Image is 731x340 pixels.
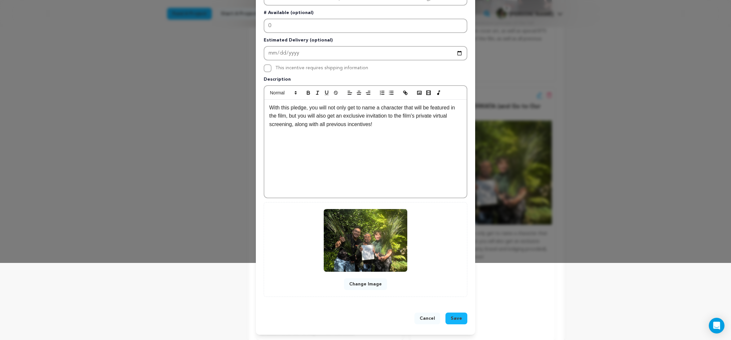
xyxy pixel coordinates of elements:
input: Enter Estimated Delivery [264,46,467,60]
label: This incentive requires shipping information [275,66,368,70]
button: Cancel [414,313,440,324]
div: Open Intercom Messenger [709,318,724,333]
p: With this pledge, you will not only get to name a character that will be featured in the film, bu... [269,104,462,129]
p: # Available (optional) [264,9,467,19]
span: Save [451,315,462,322]
button: Change Image [344,278,387,290]
p: Estimated Delivery (optional) [264,37,467,46]
button: Save [445,313,467,324]
p: Description [264,76,467,85]
input: Enter number available [264,19,467,33]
